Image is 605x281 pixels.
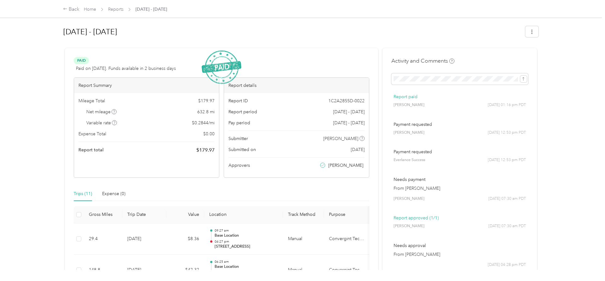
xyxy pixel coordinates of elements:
[215,228,278,233] p: 09:27 am
[74,78,219,93] div: Report Summary
[63,24,521,39] h1: Aug 1 - 31, 2025
[570,246,605,281] iframe: Everlance-gr Chat Button Frame
[394,242,526,249] p: Needs approval
[394,176,526,183] p: Needs payment
[76,65,176,72] span: Paid on [DATE]. Funds available in 2 business days
[394,215,526,221] p: Report approved (1/1)
[78,131,106,137] span: Expense Total
[215,264,278,270] p: Base Location
[228,120,250,126] span: Pay period
[283,206,324,223] th: Track Method
[202,50,241,84] img: PaidStamp
[488,157,526,163] span: [DATE] 12:53 pm PDT
[488,262,526,268] span: [DATE] 04:28 pm PDT
[86,109,117,115] span: Net mileage
[324,206,371,223] th: Purpose
[394,196,424,202] span: [PERSON_NAME]
[488,223,526,229] span: [DATE] 07:30 am PDT
[135,6,167,13] span: [DATE] - [DATE]
[196,146,215,154] span: $ 179.97
[63,6,79,13] div: Back
[228,162,250,169] span: Approvers
[74,190,92,197] div: Trips (11)
[84,206,122,223] th: Gross Miles
[224,78,369,93] div: Report details
[84,223,122,255] td: 29.4
[488,102,526,108] span: [DATE] 01:16 pm PDT
[394,185,526,192] p: From [PERSON_NAME]
[215,244,278,250] p: [STREET_ADDRESS]
[228,135,248,142] span: Submitter
[122,206,166,223] th: Trip Date
[324,223,371,255] td: Convergint Technologies
[488,196,526,202] span: [DATE] 07:30 am PDT
[204,206,283,223] th: Location
[283,223,324,255] td: Manual
[394,251,526,258] p: From [PERSON_NAME]
[198,98,215,104] span: $ 179.97
[228,109,257,115] span: Report period
[351,146,365,153] span: [DATE]
[328,98,365,104] span: 1C2A2855D-0022
[394,93,526,100] p: Report paid
[394,121,526,128] p: Payment requested
[215,260,278,264] p: 06:25 am
[333,109,365,115] span: [DATE] - [DATE]
[78,98,105,104] span: Mileage Total
[84,7,96,12] a: Home
[166,206,204,223] th: Value
[228,146,256,153] span: Submitted on
[215,239,278,244] p: 04:27 pm
[391,57,454,65] h4: Activity and Comments
[323,135,358,142] span: [PERSON_NAME]
[394,157,425,163] span: Everlance Success
[108,7,124,12] a: Reports
[78,147,104,153] span: Report total
[394,223,424,229] span: [PERSON_NAME]
[203,131,215,137] span: $ 0.00
[488,130,526,136] span: [DATE] 12:53 pm PDT
[228,98,248,104] span: Report ID
[166,223,204,255] td: $8.36
[74,57,89,64] span: Paid
[192,120,215,126] span: $ 0.2844 / mi
[333,120,365,126] span: [DATE] - [DATE]
[394,149,526,155] p: Payment requested
[102,190,125,197] div: Expense (0)
[86,120,117,126] span: Variable rate
[122,223,166,255] td: [DATE]
[328,162,363,169] span: [PERSON_NAME]
[197,109,215,115] span: 632.8 mi
[215,233,278,239] p: Base Location
[394,102,424,108] span: [PERSON_NAME]
[394,130,424,136] span: [PERSON_NAME]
